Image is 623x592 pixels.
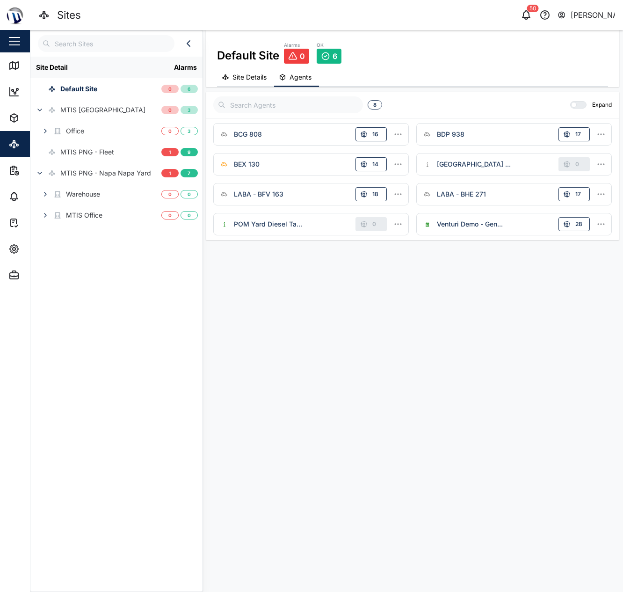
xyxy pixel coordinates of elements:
[587,101,612,109] label: Expand
[168,127,172,135] span: 0
[60,147,114,157] div: MTIS PNG - Fleet
[234,189,283,199] div: LABA - BFV 163
[355,157,387,171] button: 14
[174,62,197,73] div: Alarms
[372,128,380,141] span: 16
[60,105,145,115] div: MTIS [GEOGRAPHIC_DATA]
[66,189,100,199] div: Warehouse
[66,210,102,220] div: MTIS Office
[24,244,58,254] div: Settings
[168,190,172,198] span: 0
[557,8,616,22] button: [PERSON_NAME]
[24,113,53,123] div: Assets
[437,219,503,229] div: Venturi Demo - Gen...
[333,52,337,60] span: 6
[437,189,486,199] div: LABA - BHE 271
[317,42,341,49] div: OK
[420,157,513,171] a: [GEOGRAPHIC_DATA] ...
[217,127,264,141] a: BCG 808
[188,169,190,177] span: 7
[300,52,305,60] span: 0
[420,217,505,231] a: Venturi Demo - Gen...
[558,187,590,201] button: 17
[575,128,583,141] span: 17
[217,41,279,64] div: Default Site
[558,217,590,231] button: 28
[437,129,464,139] div: BDP 938
[355,127,387,141] button: 16
[372,158,380,171] span: 14
[558,127,590,141] button: 17
[188,106,190,114] span: 3
[355,187,387,201] button: 18
[188,148,191,156] span: 9
[213,96,363,113] input: Search Agents
[232,74,267,80] span: Site Details
[373,101,377,109] span: 8
[57,7,81,23] div: Sites
[169,148,171,156] span: 1
[168,106,172,114] span: 0
[372,188,380,201] span: 18
[188,190,191,198] span: 0
[575,218,583,231] span: 28
[290,74,311,80] span: Agents
[188,212,191,219] span: 0
[60,84,97,94] div: Default Site
[571,9,616,21] div: [PERSON_NAME]
[234,159,260,169] div: BEX 130
[284,49,309,64] a: 0
[420,187,488,201] a: LABA - BHE 271
[234,219,302,229] div: POM Yard Diesel Ta...
[188,85,191,93] span: 6
[5,5,25,25] img: Main Logo
[66,126,84,136] div: Office
[217,157,262,171] a: BEX 130
[217,187,286,201] a: LABA - BFV 163
[60,168,151,178] div: MTIS PNG - Napa Napa Yard
[234,129,262,139] div: BCG 808
[188,127,190,135] span: 3
[24,87,66,97] div: Dashboard
[24,218,50,228] div: Tasks
[24,191,53,202] div: Alarms
[36,62,163,73] div: Site Detail
[437,159,511,169] div: [GEOGRAPHIC_DATA] ...
[217,217,304,231] a: POM Yard Diesel Ta...
[169,169,171,177] span: 1
[24,60,45,71] div: Map
[24,270,52,280] div: Admin
[527,5,539,12] div: 50
[24,139,47,149] div: Sites
[420,127,467,141] a: BDP 938
[168,85,172,93] span: 0
[38,35,174,52] input: Search Sites
[284,42,309,49] div: Alarms
[168,212,172,219] span: 0
[575,188,583,201] span: 17
[24,165,56,175] div: Reports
